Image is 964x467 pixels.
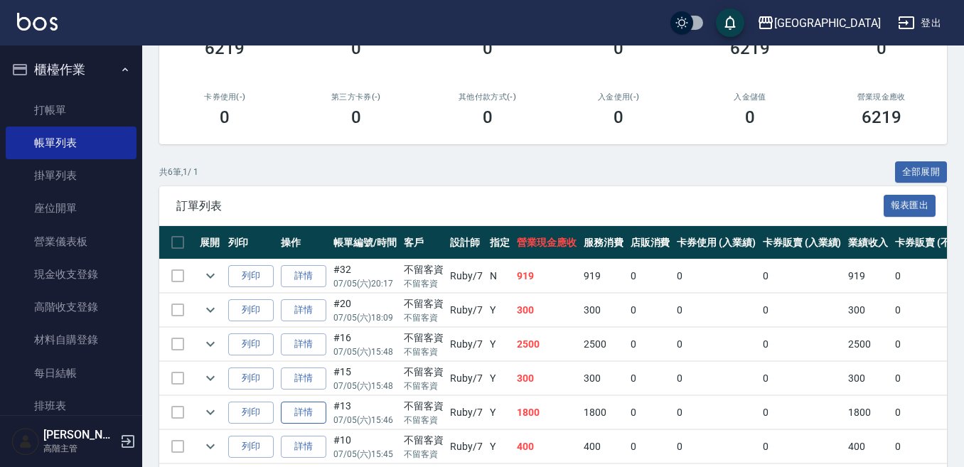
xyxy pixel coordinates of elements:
[845,294,891,327] td: 300
[228,333,274,355] button: 列印
[6,258,136,291] a: 現金收支登錄
[404,311,444,324] p: 不留客資
[513,430,580,463] td: 400
[228,299,274,321] button: 列印
[176,92,274,102] h2: 卡券使用(-)
[43,442,116,455] p: 高階主管
[673,396,759,429] td: 0
[220,107,230,127] h3: 0
[6,51,136,88] button: 櫃檯作業
[404,331,444,345] div: 不留客資
[176,199,884,213] span: 訂單列表
[446,294,486,327] td: Ruby /7
[486,294,513,327] td: Y
[330,396,400,429] td: #13
[673,259,759,293] td: 0
[862,107,901,127] h3: 6219
[513,328,580,361] td: 2500
[895,161,948,183] button: 全部展開
[486,362,513,395] td: Y
[6,127,136,159] a: 帳單列表
[308,92,405,102] h2: 第三方卡券(-)
[200,333,221,355] button: expand row
[333,311,397,324] p: 07/05 (六) 18:09
[614,38,623,58] h3: 0
[333,277,397,290] p: 07/05 (六) 20:17
[6,357,136,390] a: 每日結帳
[627,226,674,259] th: 店販消費
[6,291,136,323] a: 高階收支登錄
[225,226,277,259] th: 列印
[845,430,891,463] td: 400
[281,367,326,390] a: 詳情
[333,380,397,392] p: 07/05 (六) 15:48
[486,259,513,293] td: N
[845,259,891,293] td: 919
[404,262,444,277] div: 不留客資
[404,380,444,392] p: 不留客資
[439,92,536,102] h2: 其他付款方式(-)
[200,436,221,457] button: expand row
[281,265,326,287] a: 詳情
[446,396,486,429] td: Ruby /7
[513,294,580,327] td: 300
[884,195,936,217] button: 報表匯出
[845,328,891,361] td: 2500
[330,328,400,361] td: #16
[6,225,136,258] a: 營業儀表板
[6,159,136,192] a: 掛單列表
[627,396,674,429] td: 0
[446,430,486,463] td: Ruby /7
[404,296,444,311] div: 不留客資
[745,107,755,127] h3: 0
[330,259,400,293] td: #32
[351,107,361,127] h3: 0
[884,198,936,212] a: 報表匯出
[580,226,627,259] th: 服務消費
[200,402,221,423] button: expand row
[330,362,400,395] td: #15
[446,328,486,361] td: Ruby /7
[580,294,627,327] td: 300
[6,192,136,225] a: 座位開單
[759,430,845,463] td: 0
[333,448,397,461] p: 07/05 (六) 15:45
[759,396,845,429] td: 0
[845,362,891,395] td: 300
[673,226,759,259] th: 卡券使用 (入業績)
[486,328,513,361] td: Y
[627,328,674,361] td: 0
[400,226,447,259] th: 客戶
[281,402,326,424] a: 詳情
[281,299,326,321] a: 詳情
[228,436,274,458] button: 列印
[277,226,330,259] th: 操作
[6,390,136,422] a: 排班表
[330,430,400,463] td: #10
[580,430,627,463] td: 400
[330,294,400,327] td: #20
[759,294,845,327] td: 0
[580,259,627,293] td: 919
[627,362,674,395] td: 0
[759,362,845,395] td: 0
[673,294,759,327] td: 0
[404,365,444,380] div: 不留客資
[200,299,221,321] button: expand row
[845,226,891,259] th: 業績收入
[446,226,486,259] th: 設計師
[6,94,136,127] a: 打帳單
[751,9,887,38] button: [GEOGRAPHIC_DATA]
[892,10,947,36] button: 登出
[200,367,221,389] button: expand row
[845,396,891,429] td: 1800
[774,14,881,32] div: [GEOGRAPHIC_DATA]
[43,428,116,442] h5: [PERSON_NAME]
[404,345,444,358] p: 不留客資
[486,396,513,429] td: Y
[716,9,744,37] button: save
[580,362,627,395] td: 300
[11,427,40,456] img: Person
[702,92,799,102] h2: 入金儲值
[281,333,326,355] a: 詳情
